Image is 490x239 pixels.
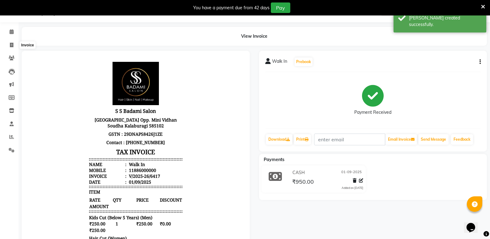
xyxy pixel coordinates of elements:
a: Feedback [451,134,473,145]
span: 01-09-2025 [341,169,362,176]
span: ₹700.00 [61,184,84,191]
p: GSTN : 29DNAPS8426J1ZE [61,73,155,81]
div: GRAND TOTAL [61,223,92,229]
div: ( ) [61,211,81,217]
span: DISCOUNT [132,140,155,146]
img: file_1686915980427.JPG [85,5,131,48]
div: ( ) [61,217,81,223]
span: : [97,116,99,122]
span: : [97,122,99,128]
a: Download [266,134,292,145]
div: ₹950.00 [132,223,155,229]
div: Invoice [61,116,99,122]
span: Payments [264,157,284,162]
button: Pay [271,2,290,13]
h3: TAX INVOICE [61,90,155,100]
div: NET [61,206,70,211]
div: V/2025-26/6417 [100,116,132,122]
div: ₹950.00 [132,200,155,206]
div: SUBTOTAL [61,200,84,206]
p: Contact : [PHONE_NUMBER] [61,81,155,90]
div: Payment Received [354,109,391,116]
span: RATE [61,140,84,146]
div: Mobile [61,110,99,116]
h3: S S Badami Salon [61,49,155,59]
div: View Invoice [22,27,487,46]
button: Email Invoice [386,134,417,145]
span: ₹250.00 [61,164,84,170]
div: Payments [61,229,81,235]
span: ₹250.00 [61,170,84,177]
div: ₹805.08 [132,206,155,211]
a: Print [294,134,311,145]
span: : [97,105,99,110]
div: Name [61,105,99,110]
span: Hair Cut (Women) [61,178,99,184]
span: ITEM [61,132,72,138]
p: [GEOGRAPHIC_DATA] Opp. Mini Vidhan Soudha Kalaburagi 585102 [61,59,155,73]
span: Walk In [272,58,287,67]
div: Date [61,122,99,128]
div: Walk In [100,105,117,110]
div: 11886000000 [100,110,128,116]
button: Send Message [418,134,449,145]
span: PRICE [108,140,131,146]
span: AMOUNT [61,146,84,153]
div: Bill created successfully. [409,15,482,28]
input: enter email [314,134,385,145]
span: 1 [85,184,108,191]
button: Prebook [295,58,313,66]
div: ₹72.46 [132,211,155,217]
span: Kids Cut (Below 5 Years) (Men) [61,158,125,164]
span: ₹700.00 [61,191,84,197]
div: ₹72.46 [132,217,155,223]
div: Invoice [19,41,35,49]
span: QTY [85,140,108,146]
span: SGST [61,211,72,217]
span: ₹250.00 [108,164,131,170]
span: CGST [61,217,72,223]
iframe: chat widget [464,214,484,233]
div: 01/09/2025 [100,122,123,128]
span: ₹0.00 [132,164,155,170]
div: Added on [DATE] [342,186,363,190]
span: ₹0.00 [132,184,155,191]
span: ₹700.00 [108,184,131,191]
span: CASH [292,169,305,176]
span: 1 [85,164,108,170]
div: You have a payment due from 42 days [193,5,270,11]
span: : [97,110,99,116]
span: 9% [74,212,79,217]
span: ₹950.00 [292,178,314,187]
span: 9% [74,218,80,223]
